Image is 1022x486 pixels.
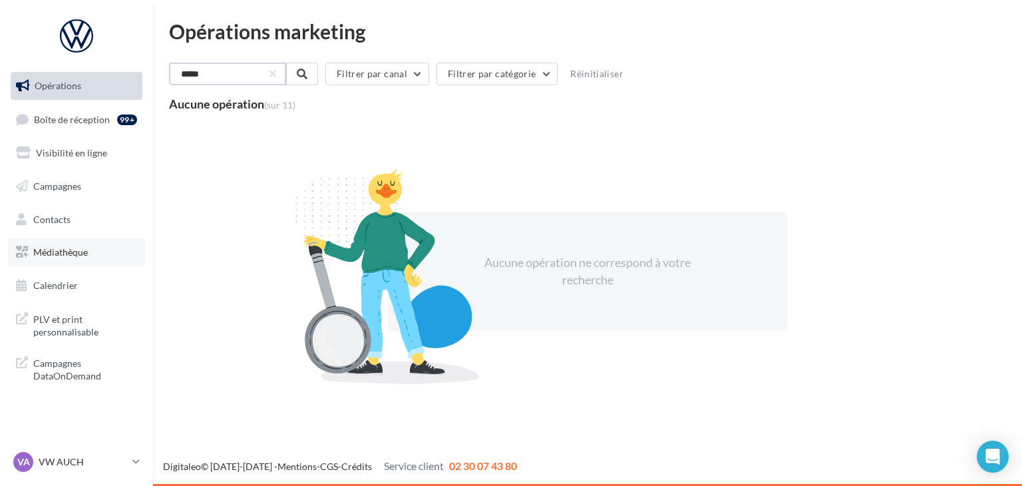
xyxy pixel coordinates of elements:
[34,113,110,124] span: Boîte de réception
[169,21,1006,41] div: Opérations marketing
[8,105,145,134] a: Boîte de réception99+
[17,455,30,469] span: VA
[35,80,81,91] span: Opérations
[565,66,629,82] button: Réinitialiser
[33,354,137,383] span: Campagnes DataOnDemand
[277,461,317,472] a: Mentions
[8,238,145,266] a: Médiathèque
[33,180,81,192] span: Campagnes
[341,461,372,472] a: Crédits
[33,280,78,291] span: Calendrier
[11,449,142,475] a: VA VW AUCH
[117,115,137,125] div: 99+
[8,72,145,100] a: Opérations
[264,99,295,111] span: (sur 11)
[325,63,429,85] button: Filtrer par canal
[8,305,145,344] a: PLV et print personnalisable
[384,459,444,472] span: Service client
[36,147,107,158] span: Visibilité en ligne
[8,206,145,234] a: Contacts
[436,63,558,85] button: Filtrer par catégorie
[163,461,517,472] span: © [DATE]-[DATE] - - -
[473,254,702,288] div: Aucune opération ne correspond à votre recherche
[8,172,145,200] a: Campagnes
[8,139,145,167] a: Visibilité en ligne
[977,441,1009,473] div: Open Intercom Messenger
[39,455,127,469] p: VW AUCH
[33,213,71,224] span: Contacts
[169,98,295,110] div: Aucune opération
[33,246,88,258] span: Médiathèque
[8,272,145,300] a: Calendrier
[163,461,201,472] a: Digitaleo
[33,310,137,339] span: PLV et print personnalisable
[320,461,338,472] a: CGS
[449,459,517,472] span: 02 30 07 43 80
[8,349,145,388] a: Campagnes DataOnDemand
